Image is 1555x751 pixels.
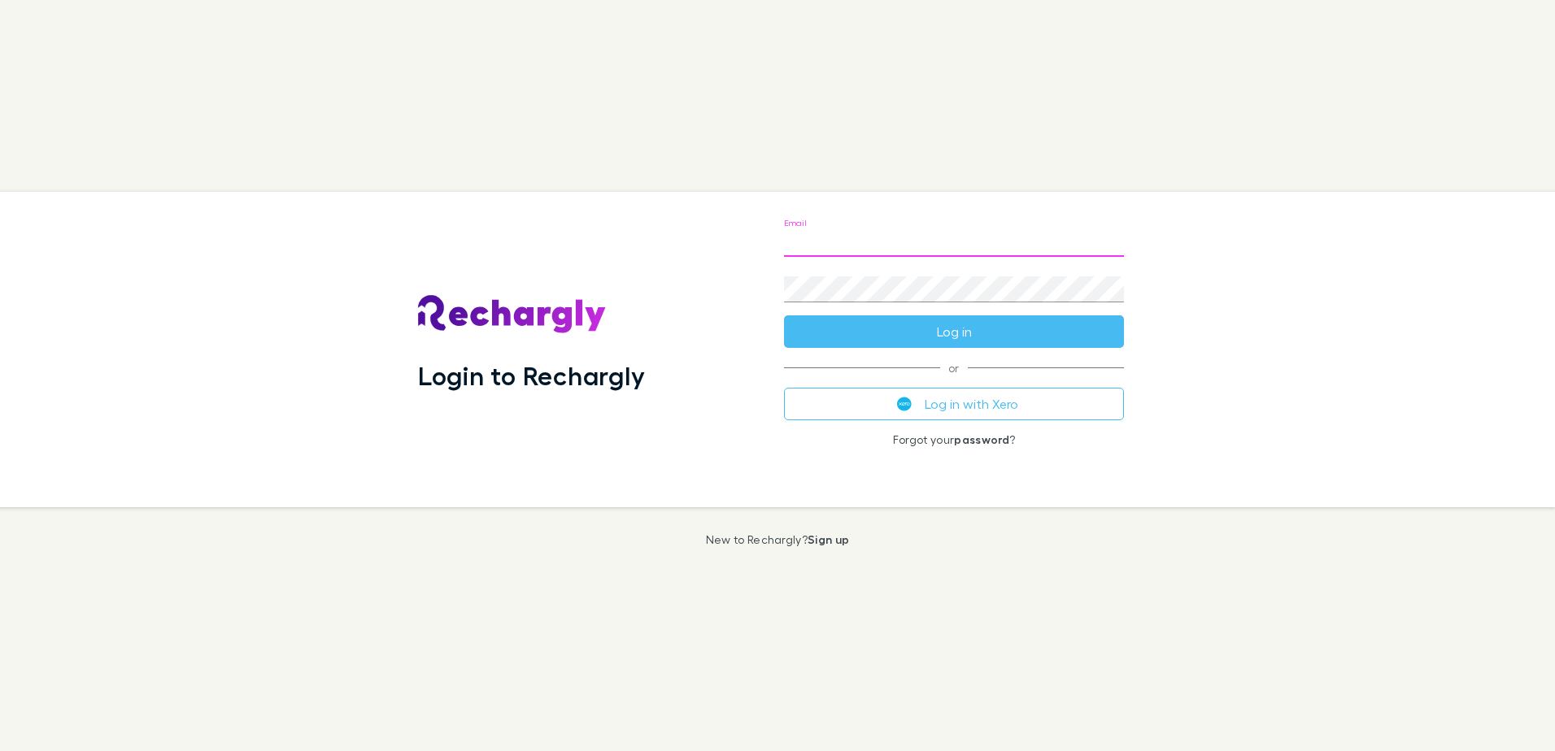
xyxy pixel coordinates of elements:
button: Log in with Xero [784,388,1124,420]
label: Email [784,217,806,229]
p: New to Rechargly? [706,533,850,546]
button: Log in [784,315,1124,348]
a: password [954,432,1009,446]
a: Sign up [808,532,849,546]
h1: Login to Rechargly [418,360,645,391]
p: Forgot your ? [784,433,1124,446]
img: Xero's logo [897,397,912,411]
img: Rechargly's Logo [418,295,607,334]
